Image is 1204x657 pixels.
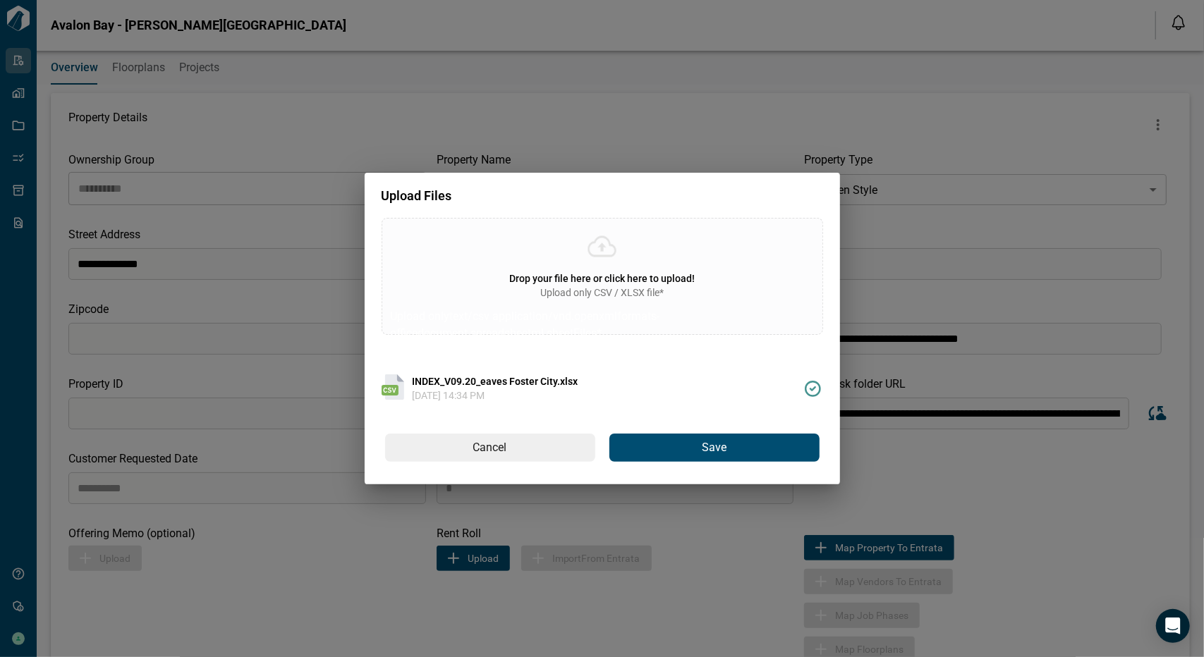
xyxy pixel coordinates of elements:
span: Upload Files [382,188,452,203]
button: Save [609,434,820,462]
div: Open Intercom Messenger [1156,609,1190,643]
span: Upload only CSV / XLSX file* [540,285,664,300]
button: Cancel [385,434,595,462]
span: INDEX_V09.20_eaves Foster City.xlsx [413,376,578,387]
span: [DATE] 14:34 PM [413,390,485,401]
span: Save [702,441,726,455]
span: Drop your file here or click here to upload! [509,273,695,284]
span: Cancel [473,441,507,455]
p: Upload only text/csv application/vnd.openxmlformats-officedocument.spreadsheetml.sheet Files* [391,308,814,342]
